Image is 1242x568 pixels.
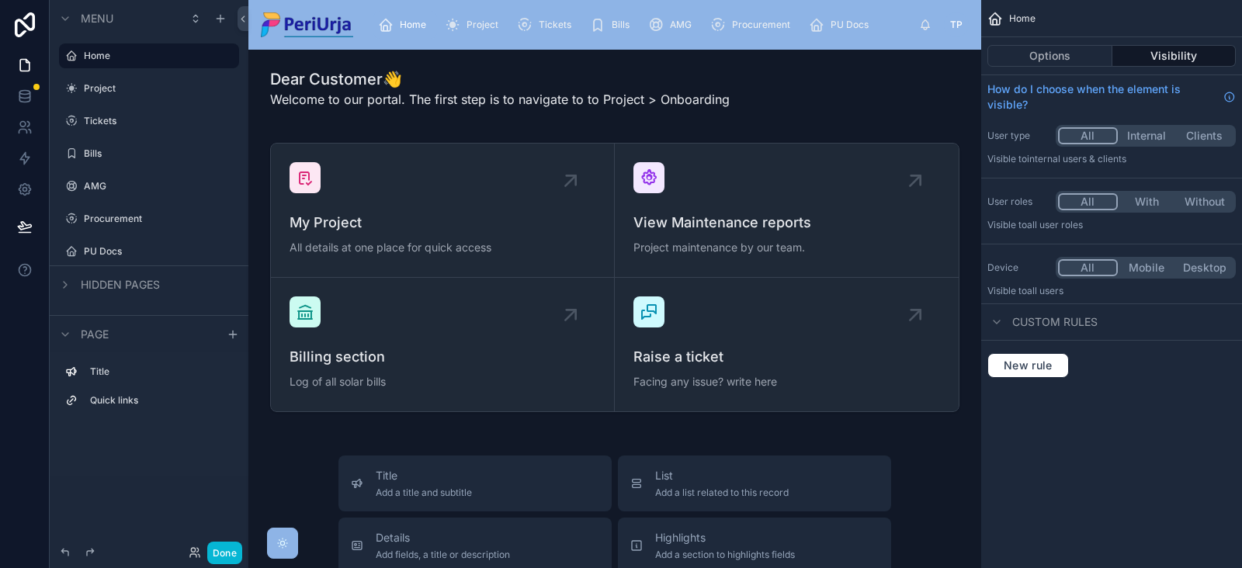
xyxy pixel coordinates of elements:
[732,19,790,31] span: Procurement
[84,82,236,95] label: Project
[1175,193,1233,210] button: Without
[376,549,510,561] span: Add fields, a title or description
[987,81,1236,113] a: How do I choose when the element is visible?
[50,352,248,428] div: scrollable content
[804,11,879,39] a: PU Docs
[1175,259,1233,276] button: Desktop
[467,19,498,31] span: Project
[1118,127,1176,144] button: Internal
[987,153,1236,165] p: Visible to
[376,530,510,545] span: Details
[1012,314,1098,330] span: Custom rules
[512,11,582,39] a: Tickets
[84,50,230,62] label: Home
[655,530,795,545] span: Highlights
[1027,153,1126,165] span: Internal users & clients
[1175,127,1233,144] button: Clients
[987,353,1069,378] button: New rule
[400,19,426,31] span: Home
[84,115,236,127] label: Tickets
[706,11,801,39] a: Procurement
[373,11,437,39] a: Home
[1009,12,1036,25] span: Home
[618,455,891,511] button: ListAdd a list related to this record
[84,147,236,160] label: Bills
[987,45,1112,67] button: Options
[1058,193,1118,210] button: All
[90,394,233,407] label: Quick links
[987,219,1236,231] p: Visible to
[84,245,236,258] label: PU Docs
[338,455,612,511] button: TitleAdd a title and subtitle
[1112,45,1237,67] button: Visibility
[1027,219,1083,230] span: All user roles
[81,277,160,293] span: Hidden pages
[366,8,919,42] div: scrollable content
[90,365,233,378] label: Title
[207,542,242,564] button: Done
[440,11,509,39] a: Project
[1118,193,1176,210] button: With
[1027,285,1063,296] span: all users
[987,261,1049,274] label: Device
[831,19,869,31] span: PU Docs
[376,468,472,483] span: Title
[81,11,113,26] span: Menu
[987,130,1049,142] label: User type
[1058,127,1118,144] button: All
[1058,259,1118,276] button: All
[612,19,630,31] span: Bills
[670,19,692,31] span: AMG
[81,327,109,342] span: Page
[655,549,795,561] span: Add a section to highlights fields
[84,180,236,192] label: AMG
[1118,259,1176,276] button: Mobile
[644,11,703,39] a: AMG
[655,487,789,499] span: Add a list related to this record
[987,196,1049,208] label: User roles
[655,468,789,483] span: List
[376,487,472,499] span: Add a title and subtitle
[585,11,640,39] a: Bills
[261,12,353,37] img: App logo
[84,213,236,225] label: Procurement
[987,81,1217,113] span: How do I choose when the element is visible?
[997,358,1059,372] span: New rule
[539,19,571,31] span: Tickets
[950,19,963,31] span: TP
[987,285,1236,297] p: Visible to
